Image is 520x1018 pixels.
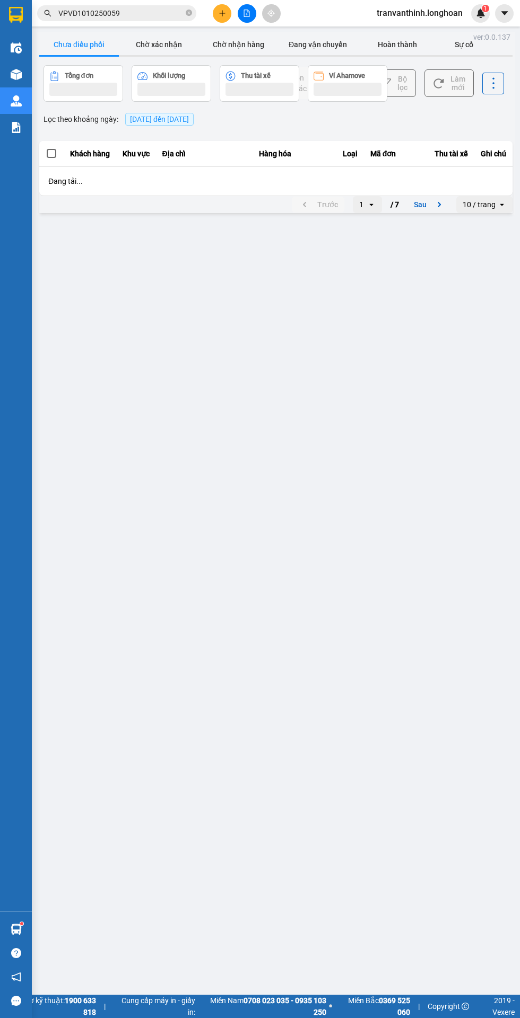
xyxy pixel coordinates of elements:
[371,69,416,97] button: Bộ lọc
[132,65,211,102] button: Khối lượng
[220,65,299,102] button: Thu tài xế
[253,141,336,167] th: Hàng hóa
[186,10,192,16] span: close-circle
[498,200,506,209] svg: open
[367,200,376,209] svg: open
[11,122,22,133] img: solution-icon
[474,141,513,167] th: Ghi chú
[336,141,364,167] th: Loại
[213,4,231,23] button: plus
[435,147,468,160] div: Thu tài xế
[198,995,326,1018] span: Miền Nam
[186,8,192,19] span: close-circle
[418,1001,420,1012] span: |
[267,10,275,17] span: aim
[358,34,437,55] button: Hoàn thành
[119,34,198,55] button: Chờ xác nhận
[198,34,278,55] button: Chờ nhận hàng
[308,65,387,102] button: Ví Ahamove
[278,34,358,55] button: Đang vận chuyển
[244,996,326,1016] strong: 0708 023 035 - 0935 103 250
[65,72,93,79] div: Tổng đơn
[48,176,504,187] div: Đang tải...
[44,65,123,102] button: Tổng đơn
[359,199,363,210] div: 1
[391,198,399,211] span: / 7
[462,1003,469,1010] span: copyright
[243,10,250,17] span: file-add
[39,34,119,55] button: Chưa điều phối
[20,922,23,925] sup: 1
[11,924,22,935] img: warehouse-icon
[329,1004,332,1008] span: ⚪️
[482,5,489,12] sup: 1
[408,197,452,213] button: next page. current page 1 / 7
[11,69,22,80] img: warehouse-icon
[64,141,116,167] th: Khách hàng
[364,141,428,167] th: Mã đơn
[368,6,471,20] span: tranvanthinh.longhoan
[156,141,253,167] th: Địa chỉ
[241,72,271,79] div: Thu tài xế
[379,996,410,1016] strong: 0369 525 060
[44,113,118,125] span: Lọc theo khoảng ngày :
[130,115,189,123] span: 14/10/2025 đến 14/10/2025
[44,10,51,17] span: search
[463,199,496,210] div: 10 / trang
[335,995,410,1018] span: Miền Bắc
[104,1001,106,1012] span: |
[495,4,514,23] button: caret-down
[219,10,226,17] span: plus
[497,199,498,210] input: Selected 10 / trang.
[424,69,474,97] button: Làm mới
[500,8,509,18] span: caret-down
[11,95,22,107] img: warehouse-icon
[9,7,23,23] img: logo-vxr
[125,113,194,126] span: [DATE] đến [DATE]
[437,34,490,55] button: Sự cố
[11,996,21,1006] span: message
[153,72,185,79] div: Khối lượng
[58,7,184,19] input: Tìm tên, số ĐT hoặc mã đơn
[262,4,281,23] button: aim
[11,972,21,982] span: notification
[476,8,486,18] img: icon-new-feature
[114,995,195,1018] span: Cung cấp máy in - giấy in:
[11,42,22,54] img: warehouse-icon
[473,32,510,42] div: ver: 0.0.137
[329,72,365,79] div: Ví Ahamove
[292,197,344,213] button: previous page. current page 1 / 7
[483,5,487,12] span: 1
[11,948,21,958] span: question-circle
[116,141,156,167] th: Khu vực
[238,4,256,23] button: file-add
[65,996,96,1016] strong: 1900 633 818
